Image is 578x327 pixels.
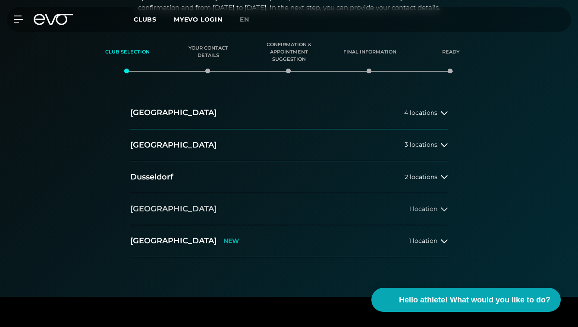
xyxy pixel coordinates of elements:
font: [GEOGRAPHIC_DATA] [130,140,217,150]
font: 3 [405,141,408,148]
font: Confirmation & appointment suggestion [267,41,311,62]
button: [GEOGRAPHIC_DATA]4 locations [130,97,448,129]
font: 1 [409,237,411,245]
font: locations [410,109,437,116]
font: locations [410,173,437,181]
font: Dusseldorf [130,172,173,182]
a: Clubs [134,15,174,23]
font: [GEOGRAPHIC_DATA] [130,236,217,245]
font: en [240,16,249,23]
font: 4 [404,109,408,116]
font: NEW [223,237,239,245]
font: Ready [442,49,459,55]
font: location [413,237,437,245]
a: en [240,15,260,25]
font: locations [410,141,437,148]
font: location [413,205,437,213]
button: Hello athlete! What would you like to do? [371,288,561,312]
button: [GEOGRAPHIC_DATA]3 locations [130,129,448,161]
font: [GEOGRAPHIC_DATA] [130,204,217,214]
button: Dusseldorf2 locations [130,161,448,193]
font: Clubs [134,16,157,23]
button: [GEOGRAPHIC_DATA]NEW1 location [130,225,448,257]
font: 2 [405,173,408,181]
a: MYEVO LOGIN [174,16,223,23]
button: [GEOGRAPHIC_DATA]1 location [130,193,448,225]
font: [GEOGRAPHIC_DATA] [130,108,217,117]
font: Club selection [105,49,150,55]
font: Hello athlete! What would you like to do? [399,296,550,304]
font: 1 [409,205,411,213]
font: Final information [343,49,396,55]
font: Your contact details [188,45,228,58]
